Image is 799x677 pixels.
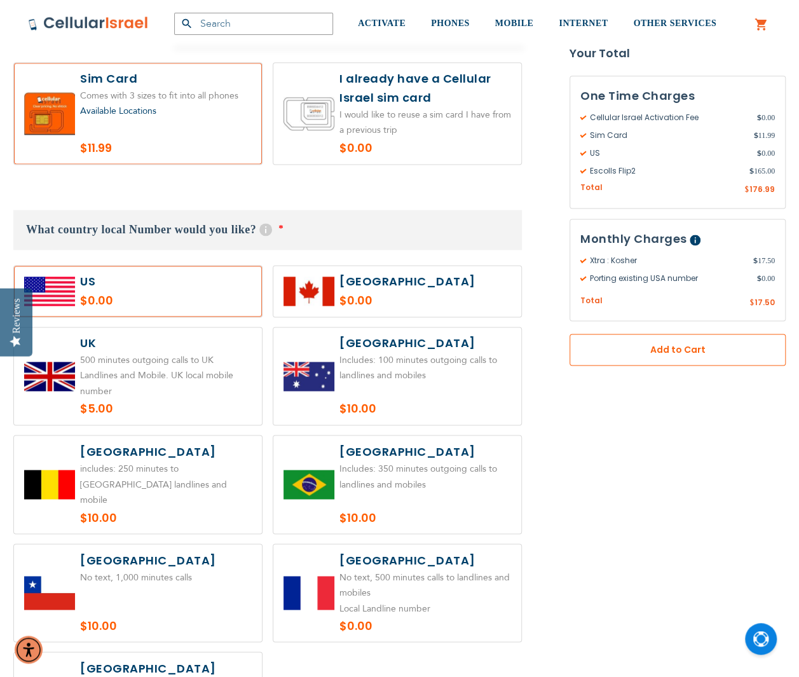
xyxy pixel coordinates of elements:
[259,223,272,236] span: Help
[757,113,775,124] span: 0.00
[358,18,406,28] span: ACTIVATE
[580,296,603,308] span: Total
[570,334,786,366] button: Add to Cart
[559,18,608,28] span: INTERNET
[580,273,757,285] span: Porting existing USA number
[749,166,754,177] span: $
[753,256,758,267] span: $
[757,273,761,285] span: $
[570,44,786,64] strong: Your Total
[174,13,333,35] input: Search
[690,235,700,246] span: Help
[757,273,775,285] span: 0.00
[757,113,761,124] span: $
[580,130,753,142] span: Sim Card
[15,636,43,664] div: Accessibility Menu
[753,256,775,267] span: 17.50
[757,148,761,160] span: $
[26,223,256,236] span: What country local Number would you like?
[11,298,22,333] div: Reviews
[755,297,775,308] span: 17.50
[28,16,149,31] img: Cellular Israel Logo
[749,298,755,310] span: $
[580,182,603,195] span: Total
[580,113,757,124] span: Cellular Israel Activation Fee
[495,18,534,28] span: MOBILE
[580,256,753,267] span: Xtra : Kosher
[753,130,775,142] span: 11.99
[580,231,687,247] span: Monthly Charges
[80,105,156,117] a: Available Locations
[757,148,775,160] span: 0.00
[431,18,470,28] span: PHONES
[633,18,716,28] span: OTHER SERVICES
[749,184,775,195] span: 176.99
[580,166,749,177] span: Escolls Flip2
[580,148,757,160] span: US
[611,344,744,357] span: Add to Cart
[744,185,749,196] span: $
[749,166,775,177] span: 165.00
[753,130,758,142] span: $
[580,87,775,106] h3: One Time Charges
